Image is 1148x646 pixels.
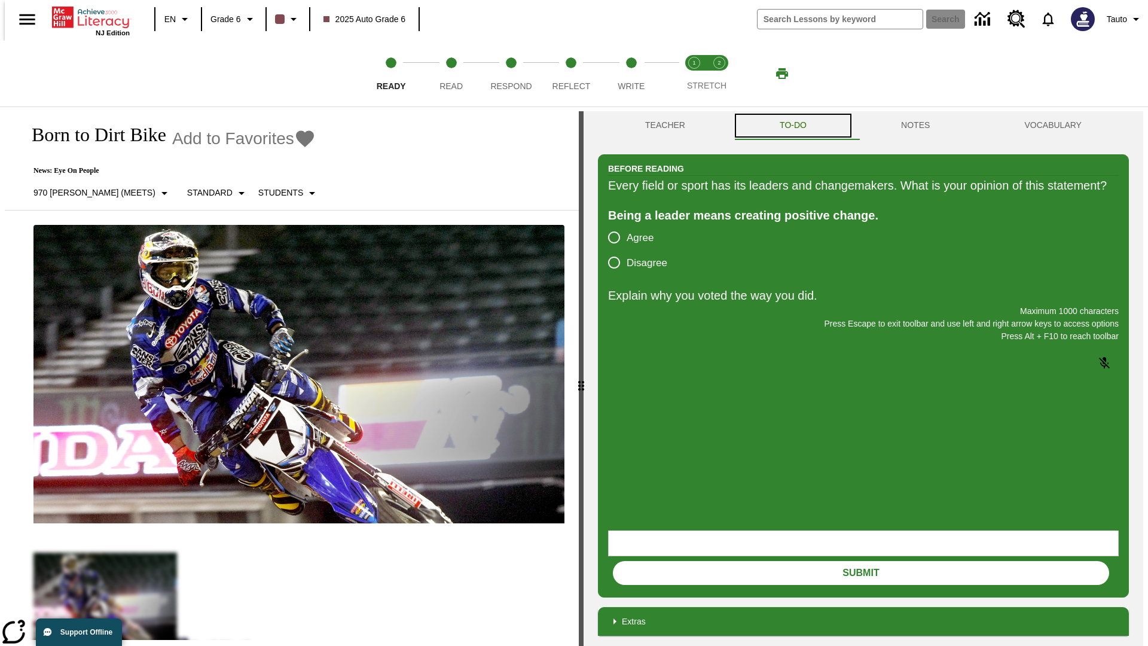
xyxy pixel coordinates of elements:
[1071,7,1095,31] img: Avatar
[258,187,303,199] p: Students
[1107,13,1127,26] span: Tauto
[758,10,923,29] input: search field
[622,615,646,628] p: Extras
[608,176,1119,195] div: Every field or sport has its leaders and changemakers. What is your opinion of this statement?
[356,41,426,106] button: Ready step 1 of 5
[613,561,1109,585] button: Submit
[732,111,854,140] button: TO-DO
[1102,8,1148,30] button: Profile/Settings
[977,111,1129,140] button: VOCABULARY
[96,29,130,36] span: NJ Edition
[164,13,176,26] span: EN
[687,81,726,90] span: STRETCH
[182,182,254,204] button: Scaffolds, Standard
[552,81,591,91] span: Reflect
[608,330,1119,343] p: Press Alt + F10 to reach toolbar
[627,255,667,271] span: Disagree
[536,41,606,106] button: Reflect step 4 of 5
[33,225,564,524] img: Motocross racer James Stewart flies through the air on his dirt bike.
[439,81,463,91] span: Read
[618,81,645,91] span: Write
[598,111,732,140] button: Teacher
[627,230,654,246] span: Agree
[717,60,720,66] text: 2
[608,318,1119,330] p: Press Escape to exit toolbar and use left and right arrow keys to access options
[597,41,666,106] button: Write step 5 of 5
[702,41,737,106] button: Stretch Respond step 2 of 2
[598,607,1129,636] div: Extras
[60,628,112,636] span: Support Offline
[33,187,155,199] p: 970 [PERSON_NAME] (Meets)
[608,305,1119,318] p: Maximum 1000 characters
[5,10,175,20] body: Explain why you voted the way you did. Maximum 1000 characters Press Alt + F10 to reach toolbar P...
[854,111,977,140] button: NOTES
[1033,4,1064,35] a: Notifications
[270,8,306,30] button: Class color is dark brown. Change class color
[1064,4,1102,35] button: Select a new avatar
[490,81,532,91] span: Respond
[1090,349,1119,377] button: Click to activate and allow voice recognition
[254,182,324,204] button: Select Student
[608,206,1119,225] div: Being a leader means creating positive change.
[210,13,241,26] span: Grade 6
[206,8,262,30] button: Grade: Grade 6, Select a grade
[598,111,1129,140] div: Instructional Panel Tabs
[323,13,406,26] span: 2025 Auto Grade 6
[187,187,233,199] p: Standard
[159,8,197,30] button: Language: EN, Select a language
[608,286,1119,305] p: Explain why you voted the way you did.
[10,2,45,37] button: Open side menu
[608,225,677,275] div: poll
[19,124,166,146] h1: Born to Dirt Bike
[677,41,712,106] button: Stretch Read step 1 of 2
[416,41,486,106] button: Read step 2 of 5
[608,162,684,175] h2: Before Reading
[172,128,316,149] button: Add to Favorites - Born to Dirt Bike
[579,111,584,646] div: Press Enter or Spacebar and then press right and left arrow keys to move the slider
[1000,3,1033,35] a: Resource Center, Will open in new tab
[29,182,176,204] button: Select Lexile, 970 Lexile (Meets)
[967,3,1000,36] a: Data Center
[692,60,695,66] text: 1
[5,111,579,640] div: reading
[477,41,546,106] button: Respond step 3 of 5
[52,4,130,36] div: Home
[584,111,1143,646] div: activity
[763,63,801,84] button: Print
[377,81,406,91] span: Ready
[172,129,294,148] span: Add to Favorites
[19,166,324,175] p: News: Eye On People
[36,618,122,646] button: Support Offline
